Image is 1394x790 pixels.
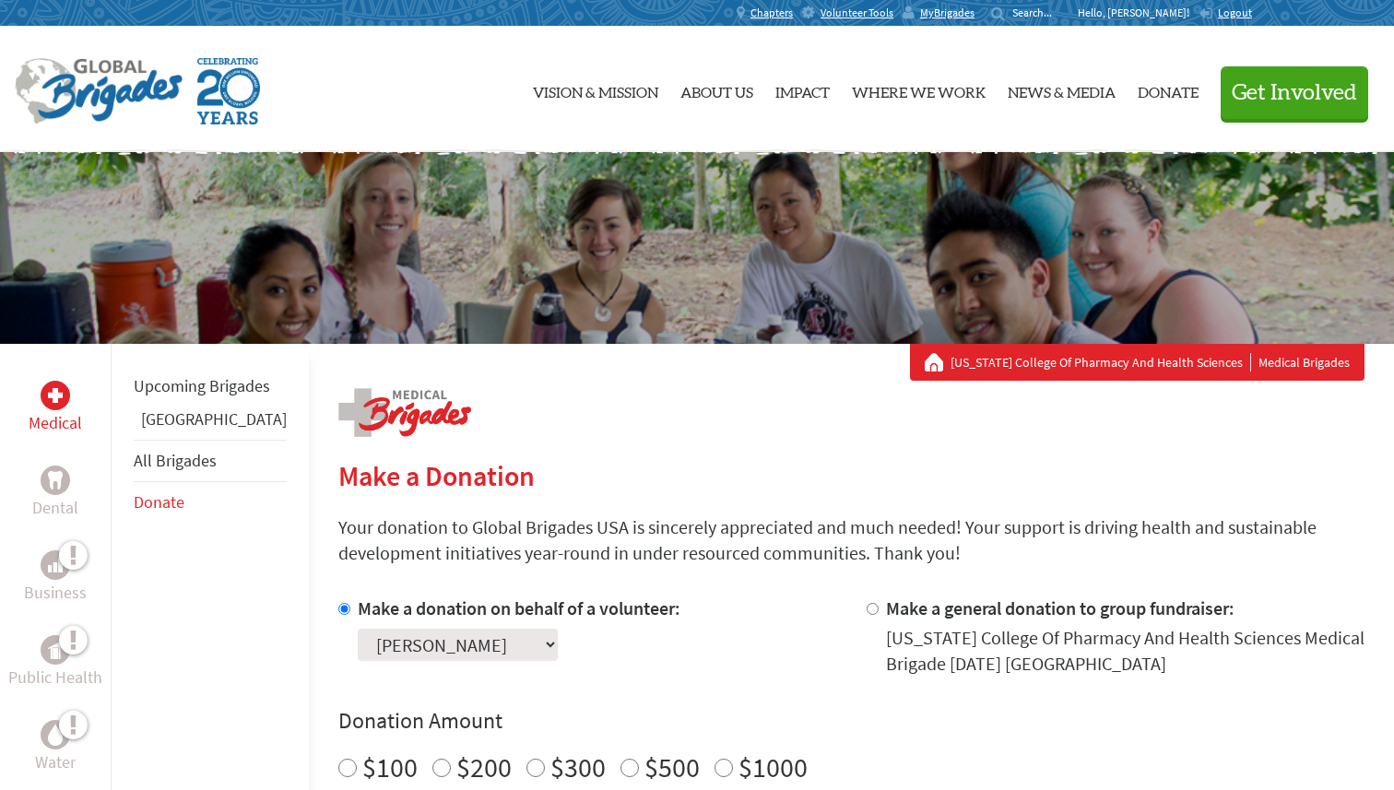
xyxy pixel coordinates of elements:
[8,635,102,690] a: Public HealthPublic Health
[362,749,418,784] label: $100
[738,749,808,784] label: $1000
[41,550,70,580] div: Business
[1221,66,1368,119] button: Get Involved
[134,375,270,396] a: Upcoming Brigades
[951,353,1251,371] a: [US_STATE] College Of Pharmacy And Health Sciences
[1008,41,1116,137] a: News & Media
[775,41,830,137] a: Impact
[533,41,658,137] a: Vision & Mission
[48,558,63,572] img: Business
[24,550,87,606] a: BusinessBusiness
[32,466,78,521] a: DentalDental
[338,459,1364,492] h2: Make a Donation
[852,41,986,137] a: Where We Work
[886,625,1365,677] div: [US_STATE] College Of Pharmacy And Health Sciences Medical Brigade [DATE] [GEOGRAPHIC_DATA]
[886,596,1235,619] label: Make a general donation to group fundraiser:
[48,471,63,489] img: Dental
[35,749,76,775] p: Water
[29,381,82,436] a: MedicalMedical
[134,440,287,482] li: All Brigades
[32,495,78,521] p: Dental
[358,596,680,619] label: Make a donation on behalf of a volunteer:
[680,41,753,137] a: About Us
[134,407,287,440] li: Panama
[41,635,70,665] div: Public Health
[920,6,975,20] span: MyBrigades
[338,514,1364,566] p: Your donation to Global Brigades USA is sincerely appreciated and much needed! Your support is dr...
[48,388,63,403] img: Medical
[338,706,1364,736] h4: Donation Amount
[24,580,87,606] p: Business
[197,58,260,124] img: Global Brigades Celebrating 20 Years
[41,466,70,495] div: Dental
[1232,82,1357,104] span: Get Involved
[41,720,70,749] div: Water
[821,6,893,20] span: Volunteer Tools
[48,724,63,745] img: Water
[48,641,63,659] img: Public Health
[338,388,471,437] img: logo-medical.png
[134,482,287,523] li: Donate
[134,450,217,471] a: All Brigades
[29,410,82,436] p: Medical
[1138,41,1199,137] a: Donate
[35,720,76,775] a: WaterWater
[456,749,512,784] label: $200
[644,749,700,784] label: $500
[1078,6,1199,20] p: Hello, [PERSON_NAME]!
[750,6,793,20] span: Chapters
[134,491,184,513] a: Donate
[1218,6,1252,19] span: Logout
[925,353,1350,371] div: Medical Brigades
[550,749,606,784] label: $300
[1199,6,1252,20] a: Logout
[141,408,287,430] a: [GEOGRAPHIC_DATA]
[41,381,70,410] div: Medical
[8,665,102,690] p: Public Health
[15,58,183,124] img: Global Brigades Logo
[134,366,287,407] li: Upcoming Brigades
[1012,6,1065,19] input: Search...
